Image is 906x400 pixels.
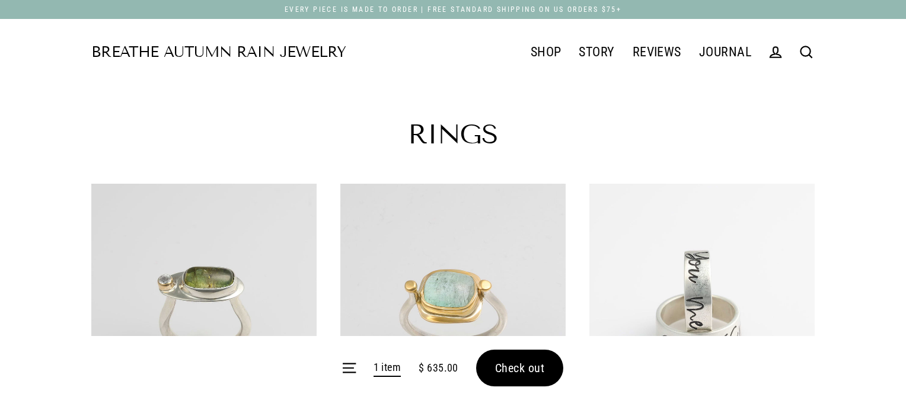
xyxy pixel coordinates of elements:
a: SHOP [522,37,570,67]
span: $ 635.00 [419,360,458,377]
h1: Rings [91,121,815,148]
div: Primary [346,37,760,68]
a: REVIEWS [624,37,690,67]
a: Breathe Autumn Rain Jewelry [91,45,346,60]
a: 1 item [374,359,401,377]
a: STORY [570,37,623,67]
a: JOURNAL [690,37,760,67]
